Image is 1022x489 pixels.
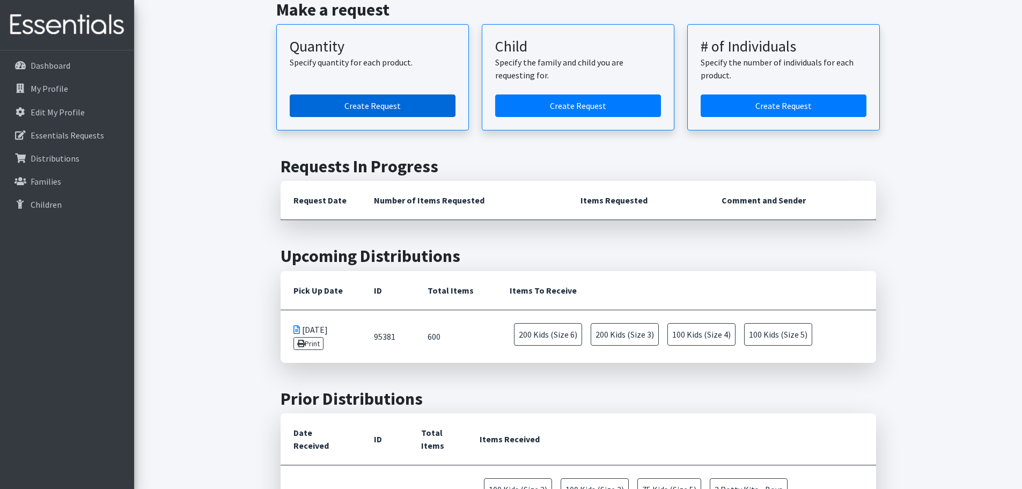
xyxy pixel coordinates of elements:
p: Children [31,199,62,210]
h2: Requests In Progress [281,156,876,177]
th: Pick Up Date [281,271,361,310]
p: Essentials Requests [31,130,104,141]
span: 200 Kids (Size 3) [591,323,659,346]
a: Print [293,337,324,350]
a: Families [4,171,130,192]
a: Dashboard [4,55,130,76]
img: HumanEssentials [4,7,130,43]
p: Specify quantity for each product. [290,56,455,69]
h2: Prior Distributions [281,389,876,409]
a: Essentials Requests [4,125,130,146]
a: My Profile [4,78,130,99]
h3: Quantity [290,38,455,56]
span: 100 Kids (Size 4) [667,323,736,346]
p: Specify the number of individuals for each product. [701,56,866,82]
p: Edit My Profile [31,107,85,118]
td: 95381 [361,310,415,363]
th: Request Date [281,181,361,220]
p: Specify the family and child you are requesting for. [495,56,661,82]
th: Number of Items Requested [361,181,568,220]
a: Create a request by quantity [290,94,455,117]
h3: Child [495,38,661,56]
p: Families [31,176,61,187]
a: Create a request by number of individuals [701,94,866,117]
th: Items Received [467,413,876,465]
th: Comment and Sender [709,181,876,220]
span: 100 Kids (Size 5) [744,323,812,346]
p: My Profile [31,83,68,94]
th: Date Received [281,413,361,465]
span: 200 Kids (Size 6) [514,323,582,346]
p: Distributions [31,153,79,164]
th: ID [361,271,415,310]
td: [DATE] [281,310,361,363]
th: Items Requested [568,181,709,220]
td: 600 [415,310,497,363]
a: Create a request for a child or family [495,94,661,117]
th: Total Items [408,413,467,465]
a: Children [4,194,130,215]
th: ID [361,413,408,465]
p: Dashboard [31,60,70,71]
a: Edit My Profile [4,101,130,123]
h3: # of Individuals [701,38,866,56]
a: Distributions [4,148,130,169]
th: Items To Receive [497,271,876,310]
th: Total Items [415,271,497,310]
h2: Upcoming Distributions [281,246,876,266]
